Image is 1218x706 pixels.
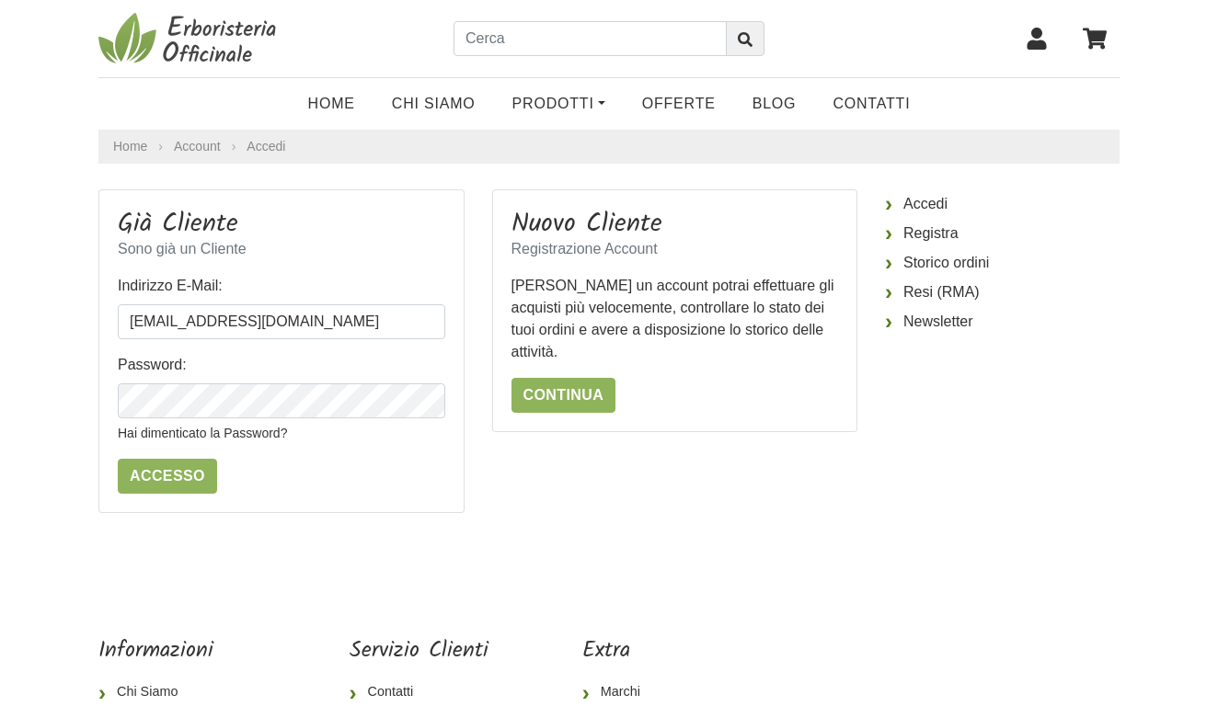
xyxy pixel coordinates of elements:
[118,304,445,339] input: Indirizzo E-Mail:
[350,638,488,665] h5: Servizio Clienti
[174,137,221,156] a: Account
[511,209,839,240] h3: Nuovo Cliente
[885,189,1120,219] a: Accedi
[582,638,704,665] h5: Extra
[247,139,285,154] a: Accedi
[290,85,373,122] a: Home
[454,21,727,56] input: Cerca
[113,137,147,156] a: Home
[814,85,928,122] a: Contatti
[494,85,624,122] a: Prodotti
[885,278,1120,307] a: Resi (RMA)
[511,378,616,413] a: Continua
[118,275,223,297] label: Indirizzo E-Mail:
[98,678,255,706] a: Chi Siamo
[118,459,217,494] input: Accesso
[582,678,704,706] a: Marchi
[118,209,445,240] h3: Già Cliente
[885,307,1120,336] a: Newsletter
[511,238,839,260] p: Registrazione Account
[98,638,255,665] h5: Informazioni
[350,678,488,706] a: Contatti
[734,85,815,122] a: Blog
[118,238,445,260] p: Sono già un Cliente
[373,85,494,122] a: Chi Siamo
[885,248,1120,278] a: Storico ordini
[624,85,734,122] a: OFFERTE
[118,426,287,440] a: Hai dimenticato la Password?
[885,219,1120,248] a: Registra
[98,11,282,66] img: Erboristeria Officinale
[511,275,839,363] p: [PERSON_NAME] un account potrai effettuare gli acquisti più velocemente, controllare lo stato dei...
[798,638,1120,702] iframe: fb:page Facebook Social Plugin
[98,130,1120,164] nav: breadcrumb
[118,354,187,376] label: Password:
